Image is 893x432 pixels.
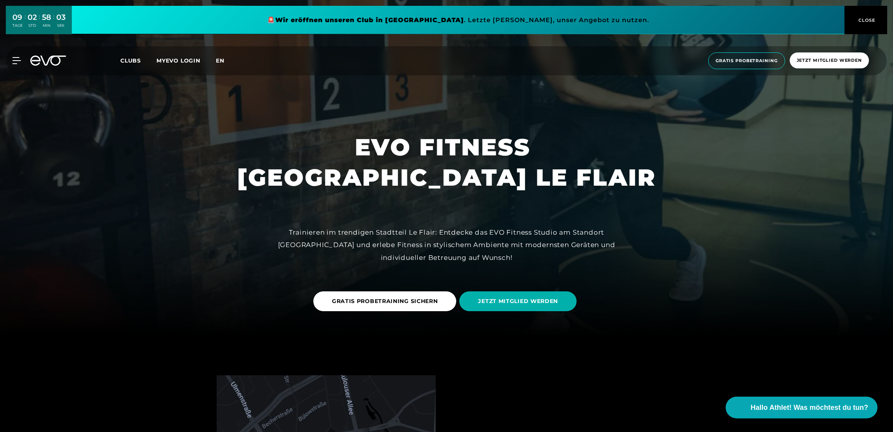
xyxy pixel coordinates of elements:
a: GRATIS PROBETRAINING SICHERN [313,286,460,317]
div: TAGE [12,23,23,28]
div: : [39,12,40,33]
button: Hallo Athlet! Was möchtest du tun? [726,397,877,418]
div: 02 [28,12,37,23]
div: SEK [56,23,66,28]
a: Clubs [120,57,156,64]
div: Trainieren im trendigen Stadtteil Le Flair: Entdecke das EVO Fitness Studio am Standort [GEOGRAPH... [272,226,621,264]
a: JETZT MITGLIED WERDEN [459,286,580,317]
div: MIN [42,23,51,28]
span: Hallo Athlet! Was möchtest du tun? [751,402,868,413]
span: Clubs [120,57,141,64]
div: 03 [56,12,66,23]
h1: EVO FITNESS [GEOGRAPHIC_DATA] LE FLAIR [237,132,656,193]
span: Jetzt Mitglied werden [797,57,862,64]
div: STD [28,23,37,28]
a: Jetzt Mitglied werden [787,52,871,69]
a: Gratis Probetraining [706,52,787,69]
span: Gratis Probetraining [716,57,778,64]
div: 58 [42,12,51,23]
button: CLOSE [844,6,887,34]
span: JETZT MITGLIED WERDEN [478,297,558,305]
span: GRATIS PROBETRAINING SICHERN [332,297,438,305]
span: en [216,57,224,64]
a: MYEVO LOGIN [156,57,200,64]
div: 09 [12,12,23,23]
span: CLOSE [857,17,876,24]
div: : [24,12,26,33]
a: en [216,56,234,65]
div: : [53,12,54,33]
